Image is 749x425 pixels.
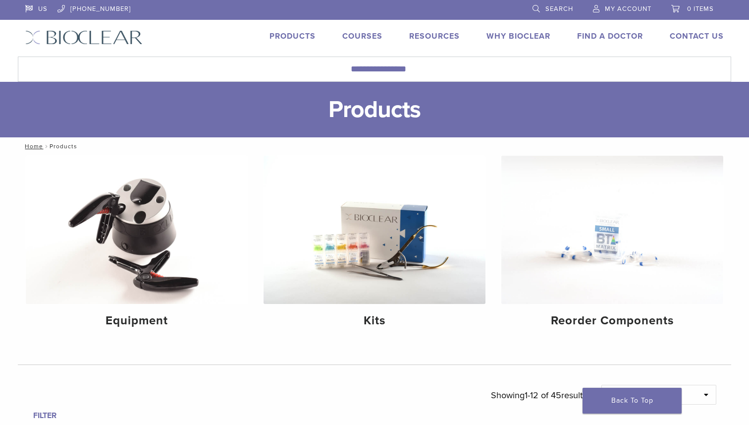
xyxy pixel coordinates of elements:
p: Showing results [491,385,587,406]
nav: Products [18,137,731,155]
a: Courses [342,31,382,41]
span: 1-12 of 45 [525,390,561,401]
h4: Kits [271,312,478,330]
img: Reorder Components [501,156,723,304]
a: Reorder Components [501,156,723,336]
a: Back To Top [583,388,682,414]
span: My Account [605,5,651,13]
span: 0 items [687,5,714,13]
img: Bioclear [25,30,143,45]
h4: Equipment [34,312,240,330]
a: Why Bioclear [486,31,550,41]
h4: Reorder Components [509,312,715,330]
a: Kits [264,156,485,336]
a: Equipment [26,156,248,336]
img: Equipment [26,156,248,304]
span: Search [545,5,573,13]
a: Contact Us [670,31,724,41]
a: Home [22,143,43,150]
h4: Filter [33,410,189,422]
img: Kits [264,156,485,304]
a: Resources [409,31,460,41]
a: Products [269,31,316,41]
span: / [43,144,50,149]
a: Find A Doctor [577,31,643,41]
